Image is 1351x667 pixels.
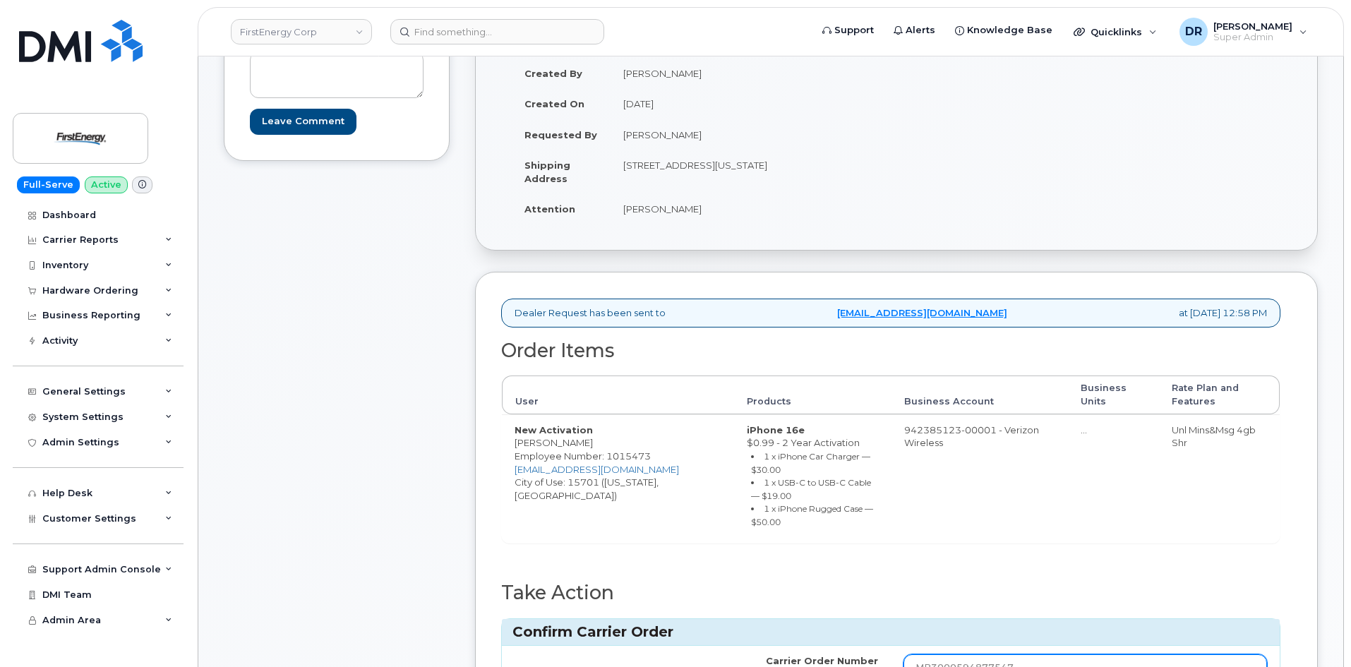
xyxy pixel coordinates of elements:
td: $0.99 - 2 Year Activation [734,414,891,543]
div: Dori Ripley [1170,18,1317,46]
strong: Attention [524,203,575,215]
span: Knowledge Base [967,23,1052,37]
small: 1 x iPhone Car Charger — $30.00 [751,451,870,475]
div: Dealer Request has been sent to at [DATE] 12:58 PM [501,299,1280,328]
td: [STREET_ADDRESS][US_STATE] [611,150,886,193]
span: Quicklinks [1091,26,1142,37]
small: 1 x iPhone Rugged Case — $50.00 [751,503,873,527]
span: … [1081,424,1087,435]
input: Find something... [390,19,604,44]
strong: Created By [524,68,582,79]
td: [PERSON_NAME] [611,119,886,150]
iframe: Messenger Launcher [1290,606,1340,656]
a: Alerts [884,16,945,44]
span: Employee Number: 1015473 [515,450,651,462]
td: [PERSON_NAME] [611,193,886,224]
span: DR [1185,23,1202,40]
a: [EMAIL_ADDRESS][DOMAIN_NAME] [515,464,679,475]
strong: Shipping Address [524,160,570,184]
th: User [502,375,734,414]
span: Alerts [906,23,935,37]
td: [PERSON_NAME] [611,58,886,89]
th: Business Units [1068,375,1160,414]
strong: New Activation [515,424,593,435]
th: Business Account [891,375,1068,414]
h3: Confirm Carrier Order [512,623,1269,642]
strong: Created On [524,98,584,109]
a: [EMAIL_ADDRESS][DOMAIN_NAME] [837,306,1007,320]
a: FirstEnergy Corp [231,19,372,44]
th: Products [734,375,891,414]
th: Rate Plan and Features [1159,375,1280,414]
strong: Requested By [524,129,597,140]
a: Support [812,16,884,44]
h2: Take Action [501,582,1280,603]
a: Knowledge Base [945,16,1062,44]
td: 942385123-00001 - Verizon Wireless [891,414,1068,543]
span: Support [834,23,874,37]
span: [PERSON_NAME] [1213,20,1292,32]
strong: iPhone 16e [747,424,805,435]
td: [PERSON_NAME] City of Use: 15701 ([US_STATE], [GEOGRAPHIC_DATA]) [502,414,734,543]
td: [DATE] [611,88,886,119]
td: Unl Mins&Msg 4gb Shr [1159,414,1280,543]
div: Quicklinks [1064,18,1167,46]
input: Leave Comment [250,109,356,135]
span: Super Admin [1213,32,1292,43]
h2: Order Items [501,340,1280,361]
small: 1 x USB-C to USB-C Cable — $19.00 [751,477,871,501]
